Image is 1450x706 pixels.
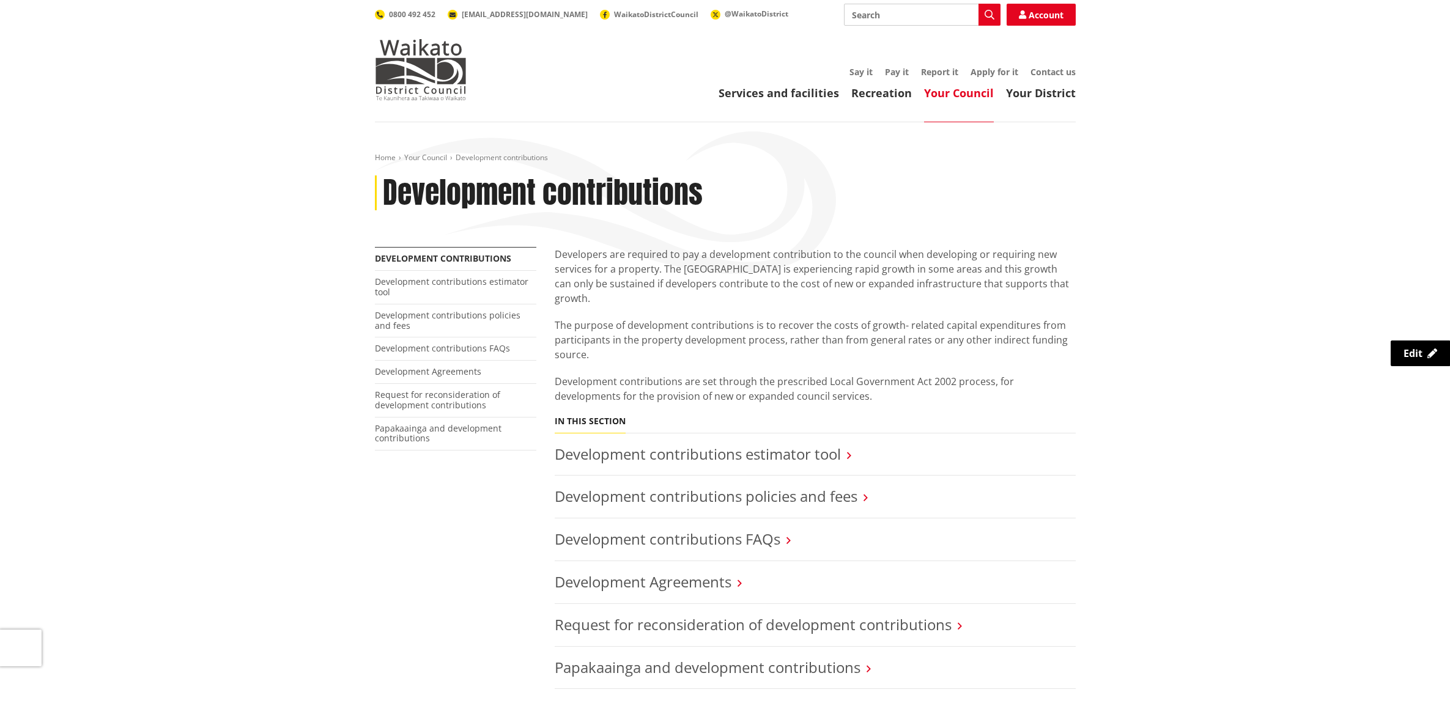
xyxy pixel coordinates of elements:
input: Search input [844,4,1001,26]
a: Services and facilities [719,86,839,100]
a: @WaikatoDistrict [711,9,788,19]
a: Home [375,152,396,163]
a: Edit [1391,340,1450,366]
span: 0800 492 452 [389,9,435,20]
a: [EMAIL_ADDRESS][DOMAIN_NAME] [448,9,588,20]
span: Development contributions [456,152,548,163]
h5: In this section [555,416,626,427]
p: Development contributions are set through the prescribed Local Government Act 2002 process, for d... [555,374,1076,403]
a: Contact us [1030,66,1076,78]
a: Your Council [924,86,994,100]
a: Development contributions policies and fees [375,309,520,331]
a: Report it [921,66,958,78]
p: Developers are required to pay a development contribution to the council when developing or requi... [555,247,1076,306]
a: Pay it [885,66,909,78]
a: Development contributions FAQs [375,342,510,354]
a: Your District [1006,86,1076,100]
a: Development contributions [375,252,511,264]
span: @WaikatoDistrict [725,9,788,19]
span: WaikatoDistrictCouncil [614,9,698,20]
h1: Development contributions [383,175,703,211]
a: Development contributions estimator tool [375,276,528,298]
p: The purpose of development contributions is to recover the costs of growth- related capital expen... [555,318,1076,362]
a: Papakaainga and development contributions [555,657,860,677]
a: Say it [849,66,873,78]
a: Development contributions policies and fees [555,486,857,506]
a: Your Council [404,152,447,163]
a: Account [1007,4,1076,26]
span: [EMAIL_ADDRESS][DOMAIN_NAME] [462,9,588,20]
a: Request for reconsideration of development contributions [555,614,952,634]
a: Development Agreements [375,366,481,377]
a: Development contributions FAQs [555,529,780,549]
a: Development Agreements [555,572,731,592]
a: Papakaainga and development contributions [375,422,501,444]
img: Waikato District Council - Te Kaunihera aa Takiwaa o Waikato [375,39,467,100]
a: Recreation [851,86,912,100]
nav: breadcrumb [375,153,1076,163]
a: Development contributions estimator tool [555,444,841,464]
a: 0800 492 452 [375,9,435,20]
a: Apply for it [971,66,1018,78]
a: WaikatoDistrictCouncil [600,9,698,20]
span: Edit [1404,347,1422,360]
a: Request for reconsideration of development contributions [375,389,500,411]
